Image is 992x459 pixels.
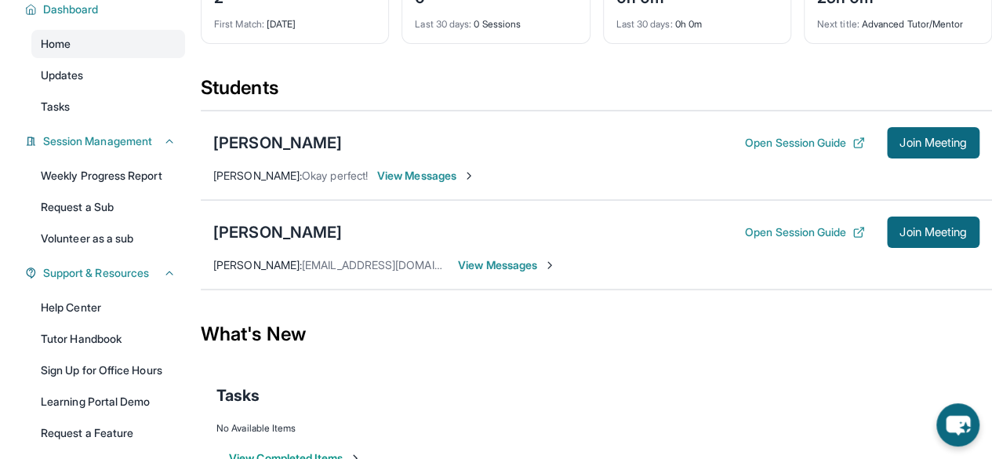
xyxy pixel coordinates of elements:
div: 0 Sessions [415,9,576,31]
a: Tutor Handbook [31,325,185,353]
a: Weekly Progress Report [31,162,185,190]
span: Join Meeting [899,228,967,237]
div: [DATE] [214,9,376,31]
div: Students [201,75,992,110]
span: Next title : [817,18,859,30]
button: Session Management [37,133,176,149]
span: Tasks [41,99,70,115]
span: Session Management [43,133,152,149]
button: chat-button [936,403,979,446]
img: Chevron-Right [463,169,475,182]
div: What's New [201,300,992,369]
a: Help Center [31,293,185,322]
a: Volunteer as a sub [31,224,185,253]
span: Last 30 days : [415,18,471,30]
span: View Messages [458,257,556,273]
span: Updates [41,67,84,83]
span: Support & Resources [43,265,149,281]
div: No Available Items [216,422,976,435]
a: Request a Sub [31,193,185,221]
span: First Match : [214,18,264,30]
span: Okay perfect! [302,169,368,182]
span: [PERSON_NAME] : [213,258,302,271]
span: Last 30 days : [616,18,673,30]
a: Request a Feature [31,419,185,447]
span: Join Meeting [899,138,967,148]
button: Open Session Guide [745,224,865,240]
button: Open Session Guide [745,135,865,151]
div: [PERSON_NAME] [213,132,342,154]
a: Tasks [31,93,185,121]
span: Home [41,36,71,52]
div: [PERSON_NAME] [213,221,342,243]
span: Dashboard [43,2,99,17]
div: 0h 0m [616,9,778,31]
a: Sign Up for Office Hours [31,356,185,384]
a: Learning Portal Demo [31,388,185,416]
button: Join Meeting [887,217,979,248]
span: [PERSON_NAME] : [213,169,302,182]
img: Chevron-Right [543,259,556,271]
div: Advanced Tutor/Mentor [817,9,979,31]
span: Tasks [216,384,260,406]
button: Join Meeting [887,127,979,158]
a: Home [31,30,185,58]
button: Support & Resources [37,265,176,281]
span: [EMAIL_ADDRESS][DOMAIN_NAME] [302,258,481,271]
a: Updates [31,61,185,89]
button: Dashboard [37,2,176,17]
span: View Messages [377,168,475,184]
